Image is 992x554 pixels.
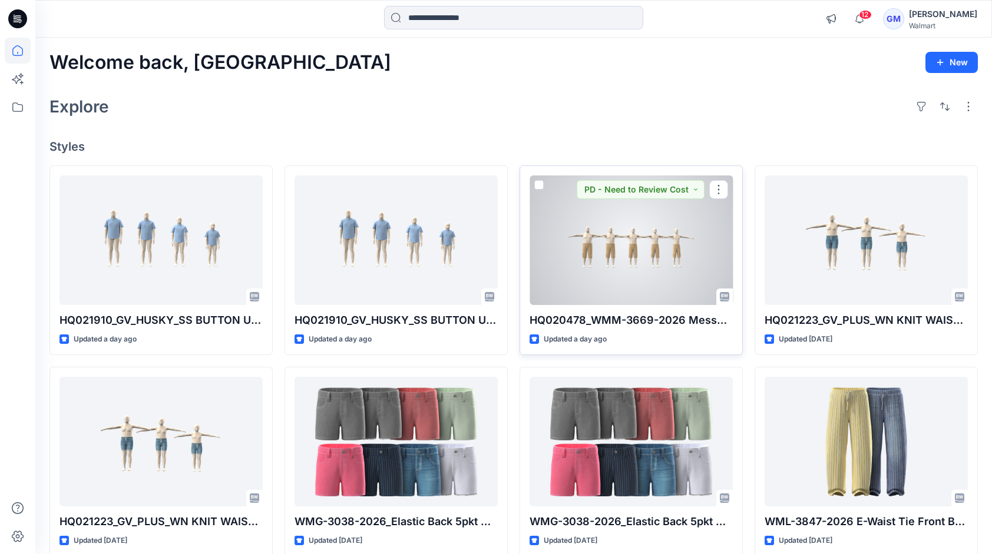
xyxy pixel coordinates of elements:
[765,377,968,506] a: WML-3847-2026 E-Waist Tie Front Barrel
[765,312,968,329] p: HQ021223_GV_PLUS_WN KNIT WAISTBAND DENIM SHORT
[530,175,733,305] a: HQ020478_WMM-3669-2026 Messenger Cargo Short
[765,513,968,530] p: WML-3847-2026 E-Waist Tie Front Barrel
[49,140,978,154] h4: Styles
[74,535,127,547] p: Updated [DATE]
[779,333,832,346] p: Updated [DATE]
[74,333,137,346] p: Updated a day ago
[530,312,733,329] p: HQ020478_WMM-3669-2026 Messenger Cargo Short
[309,333,372,346] p: Updated a day ago
[59,513,263,530] p: HQ021223_GV_PLUS_WN KNIT WAISTBAND DENIM SHORT
[49,52,391,74] h2: Welcome back, [GEOGRAPHIC_DATA]
[295,377,498,506] a: WMG-3038-2026_Elastic Back 5pkt Denim Shorts 3 Inseam - Cost Opt
[295,513,498,530] p: WMG-3038-2026_Elastic Back 5pkt Denim Shorts 3 Inseam - Cost Opt
[49,97,109,116] h2: Explore
[909,21,977,30] div: Walmart
[544,333,607,346] p: Updated a day ago
[59,312,263,329] p: HQ021910_GV_HUSKY_SS BUTTON UP OXFORD SHIRT
[779,535,832,547] p: Updated [DATE]
[530,377,733,506] a: WMG-3038-2026_Elastic Back 5pkt Denim Shorts 3 Inseam
[309,535,362,547] p: Updated [DATE]
[925,52,978,73] button: New
[765,175,968,305] a: HQ021223_GV_PLUS_WN KNIT WAISTBAND DENIM SHORT
[59,377,263,506] a: HQ021223_GV_PLUS_WN KNIT WAISTBAND DENIM SHORT
[544,535,597,547] p: Updated [DATE]
[295,312,498,329] p: HQ021910_GV_HUSKY_SS BUTTON UP OXFORD SHIRT
[859,10,872,19] span: 12
[59,175,263,305] a: HQ021910_GV_HUSKY_SS BUTTON UP OXFORD SHIRT
[295,175,498,305] a: HQ021910_GV_HUSKY_SS BUTTON UP OXFORD SHIRT
[883,8,904,29] div: GM
[530,513,733,530] p: WMG-3038-2026_Elastic Back 5pkt Denim Shorts 3 Inseam
[909,7,977,21] div: [PERSON_NAME]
